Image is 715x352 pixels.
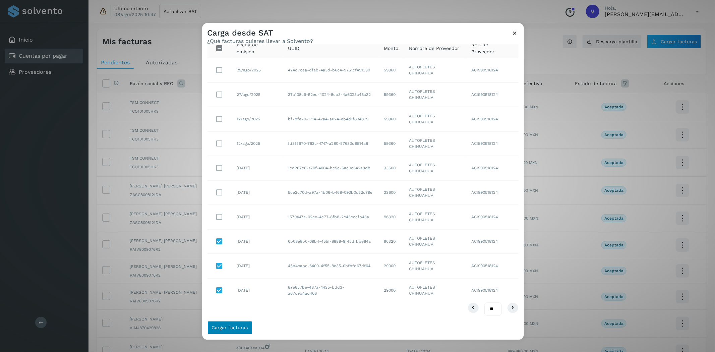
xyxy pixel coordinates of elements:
[466,156,519,180] td: ACI990518124
[378,156,404,180] td: 33600
[378,131,404,156] td: 59360
[283,58,378,82] td: 424d7cea-dfab-4a3d-b6c4-9751cf451330
[378,278,404,302] td: 29000
[283,156,378,180] td: 1cd267c8-a70f-4004-bc5c-6ac0c642a3db
[404,180,466,205] td: AUTOFLETES CHIHUAHUA
[212,326,248,330] span: Cargar facturas
[288,45,299,52] span: UUID
[378,58,404,82] td: 59360
[283,82,378,107] td: 37c108c9-52ec-4024-8cb3-4a6023c48c32
[404,131,466,156] td: AUTOFLETES CHIHUAHUA
[283,107,378,131] td: bf7bfe70-1714-42a4-a024-eb4d1f894879
[232,205,283,229] td: [DATE]
[283,180,378,205] td: 5ce2c70d-a97a-4b06-b468-093b0c52c79e
[466,205,519,229] td: ACI990518124
[466,131,519,156] td: ACI990518124
[232,180,283,205] td: [DATE]
[466,107,519,131] td: ACI990518124
[283,131,378,156] td: fd3f5670-763c-4747-a280-57633d9914a6
[378,205,404,229] td: 96320
[466,278,519,302] td: ACI990518124
[283,229,378,254] td: 6b08e8b0-09b4-455f-8888-9f45dfbbe84a
[384,45,398,52] span: Monto
[409,45,459,52] span: Nombre de Proveedor
[472,42,513,56] span: RFC de Proveedor
[232,229,283,254] td: [DATE]
[283,278,378,302] td: 87e857be-487a-4435-bdd3-a67c9b4ad466
[232,156,283,180] td: [DATE]
[283,254,378,278] td: 45b4cabc-6400-4f55-8e35-0bfbfd67df64
[378,229,404,254] td: 96320
[232,82,283,107] td: 27/ago/2025
[404,58,466,82] td: AUTOFLETES CHIHUAHUA
[466,58,519,82] td: ACI990518124
[378,180,404,205] td: 33600
[207,38,313,44] p: ¿Qué facturas quieres llevar a Solvento?
[378,107,404,131] td: 59360
[232,58,283,82] td: 29/ago/2025
[283,205,378,229] td: 1570a47a-02ce-4c77-8fb8-2c43cccfb43a
[232,278,283,302] td: [DATE]
[466,254,519,278] td: ACI990518124
[207,321,252,335] button: Cargar facturas
[466,180,519,205] td: ACI990518124
[207,28,313,38] h3: Carga desde SAT
[232,254,283,278] td: [DATE]
[378,254,404,278] td: 29000
[404,229,466,254] td: AUTOFLETES CHIHUAHUA
[466,82,519,107] td: ACI990518124
[404,205,466,229] td: AUTOFLETES CHIHUAHUA
[404,82,466,107] td: AUTOFLETES CHIHUAHUA
[232,131,283,156] td: 12/ago/2025
[404,254,466,278] td: AUTOFLETES CHIHUAHUA
[404,278,466,302] td: AUTOFLETES CHIHUAHUA
[466,229,519,254] td: ACI990518124
[237,42,278,56] span: Fecha de emisión
[404,156,466,180] td: AUTOFLETES CHIHUAHUA
[378,82,404,107] td: 59360
[232,107,283,131] td: 12/ago/2025
[404,107,466,131] td: AUTOFLETES CHIHUAHUA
